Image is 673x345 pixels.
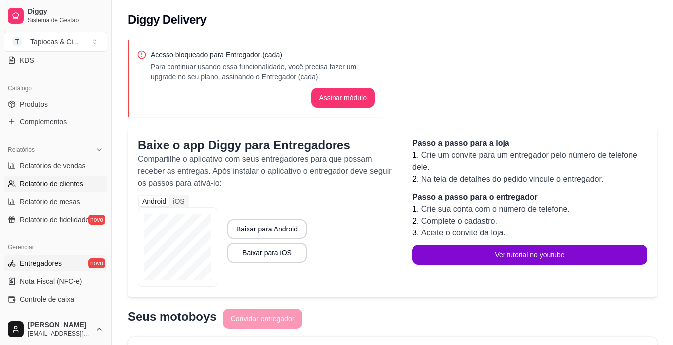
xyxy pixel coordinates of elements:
div: Android [139,196,169,206]
p: Seus motoboys [128,309,217,325]
span: Relatórios de vendas [20,161,86,171]
a: Relatório de fidelidadenovo [4,212,107,228]
p: Passo a passo para o entregador [412,191,647,203]
span: Entregadores [20,258,62,268]
span: KDS [20,55,34,65]
div: Tapiocas & Ci ... [30,37,79,47]
a: KDS [4,52,107,68]
span: Relatório de fidelidade [20,215,89,225]
div: Catálogo [4,80,107,96]
span: Produtos [20,99,48,109]
button: [PERSON_NAME][EMAIL_ADDRESS][DOMAIN_NAME] [4,317,107,341]
button: Assinar módulo [311,88,375,108]
li: 1. [412,149,647,173]
span: Aceite o convite da loja. [421,229,505,237]
a: Produtos [4,96,107,112]
span: Diggy [28,7,103,16]
a: Relatório de clientes [4,176,107,192]
p: Para continuar usando essa funcionalidade, você precisa fazer um upgrade no seu plano, assinando ... [151,62,375,82]
span: [PERSON_NAME] [28,321,91,330]
p: Compartilhe o aplicativo com seus entregadores para que possam receber as entregas. Após instalar... [138,153,392,189]
span: Controle de caixa [20,294,74,304]
button: Baixar para Android [227,219,307,239]
a: Complementos [4,114,107,130]
span: Nota Fiscal (NFC-e) [20,276,82,286]
li: 2. [412,215,647,227]
span: [EMAIL_ADDRESS][DOMAIN_NAME] [28,330,91,338]
span: Relatório de mesas [20,197,80,207]
li: 3. [412,227,647,239]
a: Nota Fiscal (NFC-e) [4,273,107,289]
li: 1. [412,203,647,215]
a: Relatório de mesas [4,194,107,210]
h2: Diggy Delivery [128,12,206,28]
button: Ver tutorial no youtube [412,245,647,265]
a: DiggySistema de Gestão [4,4,107,28]
span: Na tela de detalhes do pedido vincule o entregador. [421,175,604,183]
a: Relatórios de vendas [4,158,107,174]
a: Controle de fiado [4,309,107,325]
p: Baixe o app Diggy para Entregadores [138,137,392,153]
p: Passo a passo para a loja [412,137,647,149]
button: Select a team [4,32,107,52]
span: Crie sua conta com o número de telefone. [421,205,570,213]
span: Complete o cadastro. [421,217,497,225]
a: Entregadoresnovo [4,255,107,271]
span: Controle de fiado [20,312,73,322]
button: Baixar para iOS [227,243,307,263]
a: Controle de caixa [4,291,107,307]
span: Relatórios [8,146,35,154]
div: iOS [169,196,188,206]
span: T [12,37,22,47]
li: 2. [412,173,647,185]
span: Sistema de Gestão [28,16,103,24]
span: Complementos [20,117,67,127]
p: Acesso bloqueado para Entregador (cada) [151,50,375,60]
span: Relatório de clientes [20,179,83,189]
span: Crie um convite para um entregador pelo número de telefone dele. [412,151,637,171]
div: Gerenciar [4,239,107,255]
